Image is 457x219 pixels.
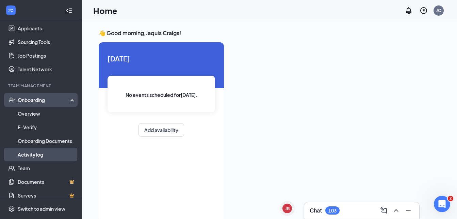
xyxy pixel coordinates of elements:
svg: Notifications [405,6,413,15]
div: Team Management [8,83,75,89]
button: Add availability [138,123,184,137]
a: E-Verify [18,120,76,134]
h3: 👋 Good morning, Jaquis Craigs ! [99,29,440,37]
div: JB [285,206,290,211]
svg: QuestionInfo [420,6,428,15]
div: JC [436,8,441,13]
a: Sourcing Tools [18,35,76,49]
a: Onboarding Documents [18,134,76,148]
span: No events scheduled for [DATE] . [126,91,197,99]
span: [DATE] [108,53,215,64]
svg: ChevronUp [392,206,400,215]
h1: Home [93,5,117,16]
a: Overview [18,107,76,120]
a: Job Postings [18,49,76,62]
div: 103 [328,208,337,214]
div: Onboarding [18,97,70,103]
svg: WorkstreamLogo [7,7,14,14]
a: DocumentsCrown [18,175,76,189]
svg: UserCheck [8,97,15,103]
a: Applicants [18,21,76,35]
svg: Collapse [66,7,72,14]
svg: ComposeMessage [380,206,388,215]
button: ComposeMessage [378,205,389,216]
a: SurveysCrown [18,189,76,202]
button: Minimize [403,205,414,216]
iframe: Intercom live chat [434,196,450,212]
a: Activity log [18,148,76,161]
svg: Settings [8,205,15,212]
svg: Minimize [404,206,412,215]
a: Talent Network [18,62,76,76]
div: Switch to admin view [18,205,65,212]
h3: Chat [310,207,322,214]
a: Team [18,161,76,175]
button: ChevronUp [391,205,402,216]
span: 2 [448,196,453,201]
